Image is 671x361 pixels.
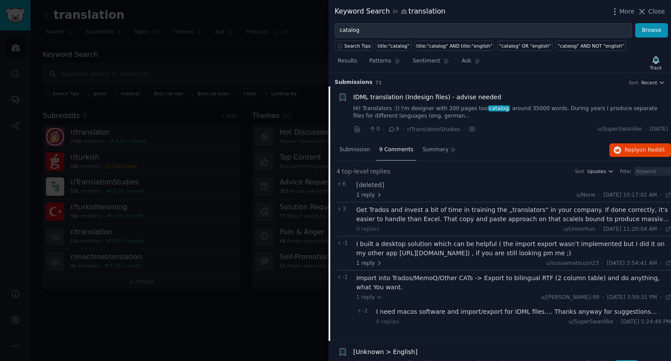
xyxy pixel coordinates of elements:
[336,180,352,188] span: 6
[366,54,403,72] a: Patterns
[459,54,484,72] a: Ask
[353,93,502,102] a: IDML translation (Indesign files) - advise needed
[342,167,368,176] span: top-level
[463,125,465,134] span: ·
[335,79,373,87] span: Submission s
[609,143,671,157] button: Replyon Reddit
[558,43,624,49] div: "catalog" AND NOT "english"
[364,125,366,134] span: ·
[598,125,642,133] span: u/SuperSwanlike
[488,105,510,111] span: catalog
[353,105,668,120] a: Hi! Translators :)) I'm designer with 200 pages toolcatalog, around 35000 words. During years I p...
[602,294,604,302] span: ·
[607,294,657,302] span: [DATE] 3:59:31 PM
[650,125,668,133] span: [DATE]
[336,240,352,247] span: -1
[648,7,665,16] span: Close
[462,57,471,65] span: Ask
[336,167,340,176] span: 4
[650,65,662,71] div: Track
[407,126,460,132] span: r/TranslationStudies
[344,43,371,49] span: Search Tips
[637,7,665,16] button: Close
[576,192,595,198] span: u/None
[598,191,600,199] span: ·
[660,294,662,302] span: ·
[383,125,385,134] span: ·
[335,54,360,72] a: Results
[620,168,631,174] div: Filter
[356,294,383,302] span: 1 reply
[335,41,373,51] button: Search Tips
[645,125,647,133] span: ·
[338,57,357,65] span: Results
[393,8,398,16] span: in
[629,80,639,86] div: Sort
[625,146,665,154] span: Reply
[660,191,662,199] span: ·
[335,6,446,17] div: Keyword Search translation
[335,23,632,38] input: Try a keyword related to your business
[587,168,614,174] button: Upvotes
[339,146,370,154] span: Submission
[415,41,495,51] a: title:"catalog" AND title:"english"
[422,146,448,154] span: Summary
[602,260,604,267] span: ·
[379,146,413,154] span: 9 Comments
[603,191,657,199] span: [DATE] 10:17:02 AM
[369,57,391,65] span: Patterns
[410,54,453,72] a: Sentiment
[499,43,551,49] div: "catalog" OR "english"
[647,54,665,72] button: Track
[641,80,665,86] button: Recent
[336,205,352,213] span: 3
[607,260,657,267] span: [DATE] 3:54:41 AM
[635,23,668,38] button: Browse
[564,226,595,232] span: u/cinnerhun
[616,318,618,326] span: ·
[356,260,383,267] span: 1 reply
[370,167,391,176] span: replies
[356,191,383,199] span: 1 reply
[376,41,412,51] a: title:"catalog"
[603,226,657,233] span: [DATE] 11:20:04 AM
[378,43,410,49] div: title:"catalog"
[369,125,380,133] span: 0
[356,307,372,315] span: -2
[402,125,404,134] span: ·
[376,80,382,85] span: 71
[546,260,599,266] span: u/oussamatouzni23
[556,41,626,51] a: "catalog" AND NOT "english"
[598,226,600,233] span: ·
[497,41,553,51] a: "catalog" OR "english"
[575,168,585,174] div: Sort
[641,80,657,86] span: Recent
[353,347,418,357] a: [Unknown > English]
[640,147,665,153] span: on Reddit
[416,43,492,49] div: title:"catalog" AND title:"english"
[619,7,635,16] span: More
[660,226,662,233] span: ·
[621,318,671,326] span: [DATE] 5:24:49 PM
[376,307,671,316] div: I need macos software and import/export for IDML files.... Thanks anyway for suggestions...
[388,125,399,133] span: 9
[610,7,635,16] button: More
[413,57,440,65] span: Sentiment
[569,319,613,325] span: u/SuperSwanlike
[587,168,606,174] span: Upvotes
[336,274,352,281] span: -1
[634,167,671,176] input: Keyword
[660,260,662,267] span: ·
[541,294,599,300] span: u/[PERSON_NAME]-99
